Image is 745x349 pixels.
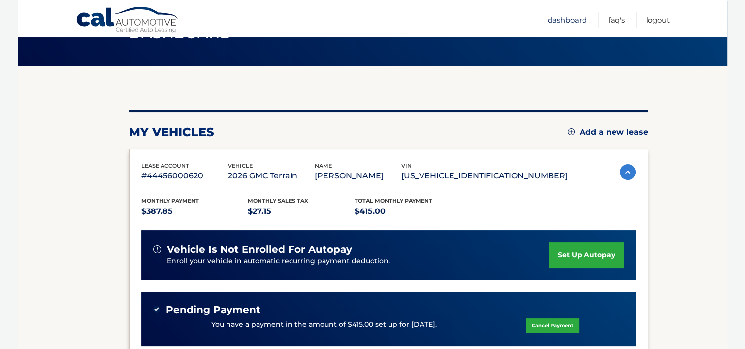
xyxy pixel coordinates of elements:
span: Total Monthly Payment [355,197,432,204]
span: Monthly sales Tax [248,197,308,204]
a: Add a new lease [568,127,648,137]
span: Pending Payment [166,304,260,316]
a: Dashboard [548,12,587,28]
span: vin [401,162,412,169]
a: FAQ's [608,12,625,28]
img: check-green.svg [153,306,160,313]
p: #44456000620 [141,169,228,183]
p: You have a payment in the amount of $415.00 set up for [DATE]. [211,319,437,330]
h2: my vehicles [129,125,214,140]
span: Monthly Payment [141,197,199,204]
img: alert-white.svg [153,245,161,253]
a: Cancel Payment [526,318,579,333]
p: [PERSON_NAME] [315,169,401,183]
p: Enroll your vehicle in automatic recurring payment deduction. [167,256,549,267]
span: vehicle [228,162,253,169]
span: vehicle is not enrolled for autopay [167,244,352,256]
p: [US_VEHICLE_IDENTIFICATION_NUMBER] [401,169,568,183]
a: Logout [646,12,670,28]
img: add.svg [568,128,575,135]
span: name [315,162,332,169]
a: Cal Automotive [76,6,179,35]
p: $27.15 [248,205,355,218]
span: lease account [141,162,189,169]
img: accordion-active.svg [620,164,636,180]
p: $387.85 [141,205,248,218]
p: 2026 GMC Terrain [228,169,315,183]
a: set up autopay [549,242,623,268]
p: $415.00 [355,205,461,218]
